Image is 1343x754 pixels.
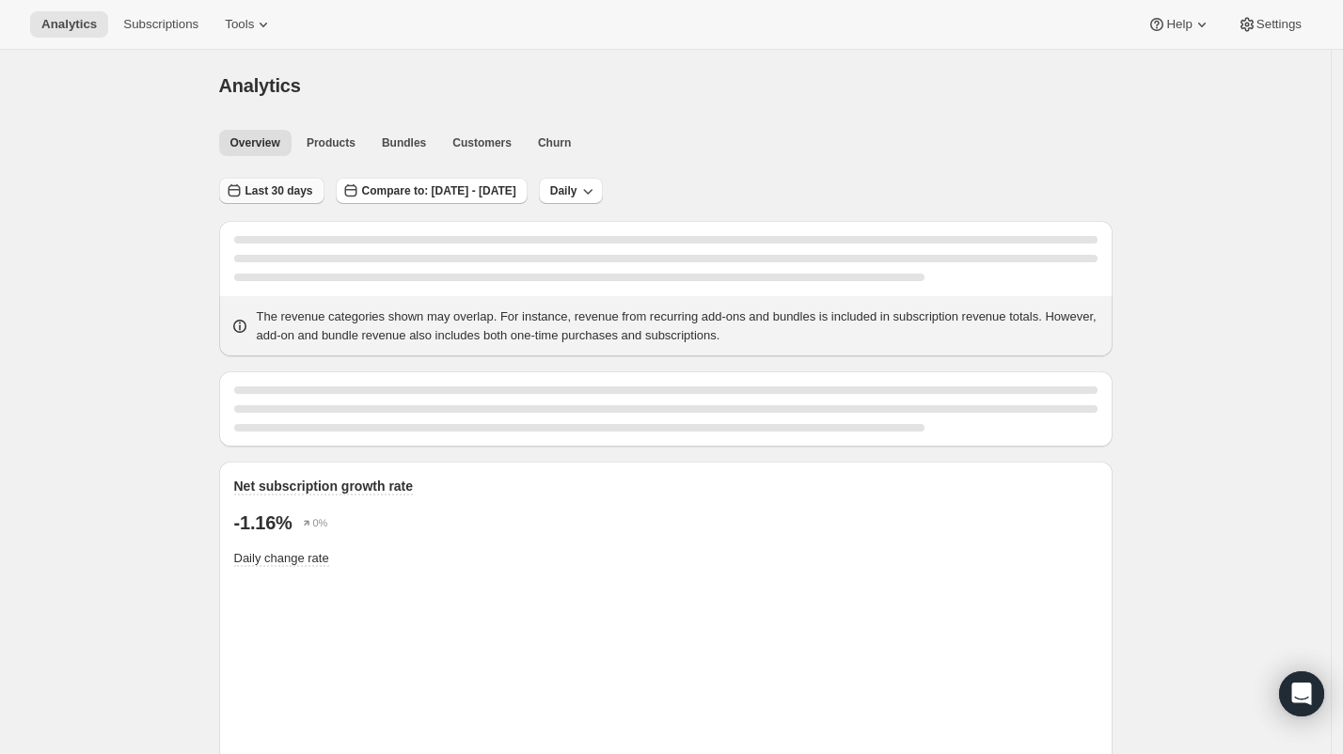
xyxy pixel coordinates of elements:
button: Last 30 days [219,178,324,204]
button: Daily [539,178,604,204]
div: Open Intercom Messenger [1279,671,1324,716]
button: Analytics [30,11,108,38]
span: Analytics [41,17,97,32]
span: Analytics [219,75,301,96]
button: Compare to: [DATE] - [DATE] [336,178,528,204]
span: Customers [452,135,512,150]
span: Settings [1256,17,1302,32]
span: Net subscription growth rate [234,479,414,494]
button: Settings [1226,11,1313,38]
span: Daily change rate [234,551,329,565]
p: -1.16% [234,511,292,534]
span: Compare to: [DATE] - [DATE] [362,183,516,198]
span: Tools [225,17,254,32]
span: Subscriptions [123,17,198,32]
span: Last 30 days [245,183,313,198]
span: Help [1166,17,1192,32]
text: 0% [312,518,327,529]
button: Tools [213,11,284,38]
span: Bundles [382,135,426,150]
span: Overview [230,135,280,150]
span: Daily [550,183,577,198]
button: Help [1136,11,1222,38]
p: The revenue categories shown may overlap. For instance, revenue from recurring add-ons and bundle... [257,307,1101,345]
span: Products [307,135,355,150]
button: Subscriptions [112,11,210,38]
span: Churn [538,135,571,150]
